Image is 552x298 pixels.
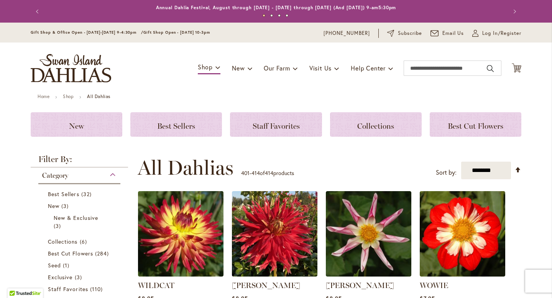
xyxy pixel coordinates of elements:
span: Log In/Register [482,29,521,37]
a: New [31,112,122,137]
a: Staff Favorites [48,285,113,293]
button: 4 of 4 [286,14,288,17]
span: 32 [81,190,94,198]
span: New & Exclusive [54,214,98,221]
a: New &amp; Exclusive [54,214,107,230]
span: Best Cut Flowers [448,121,503,131]
a: Collections [48,237,113,246]
span: New [69,121,84,131]
a: WILDCAT [138,281,174,290]
span: Help Center [351,64,386,72]
a: Shop [63,93,74,99]
button: 1 of 4 [263,14,265,17]
span: 414 [265,169,273,177]
a: Best Cut Flowers [48,249,113,257]
span: 414 [251,169,260,177]
span: 3 [61,202,71,210]
a: [PHONE_NUMBER] [324,29,370,37]
label: Sort by: [436,165,457,180]
p: - of products [241,167,294,179]
strong: Filter By: [31,155,128,167]
span: Best Sellers [157,121,195,131]
a: Staff Favorites [230,112,322,137]
a: Email Us [430,29,464,37]
span: Visit Us [309,64,332,72]
span: Seed [48,262,61,269]
a: Wildman [232,271,317,278]
a: New [48,202,113,210]
span: Staff Favorites [48,285,88,293]
a: WOWIE [420,271,505,278]
strong: All Dahlias [87,93,110,99]
span: Best Cut Flowers [48,250,93,257]
span: Email Us [442,29,464,37]
span: 401 [241,169,250,177]
a: Best Sellers [48,190,113,198]
span: Subscribe [398,29,422,37]
span: Our Farm [264,64,290,72]
a: Log In/Register [472,29,521,37]
span: Best Sellers [48,190,79,198]
a: Best Cut Flowers [430,112,521,137]
a: WOWIE [420,281,448,290]
span: Gift Shop Open - [DATE] 10-3pm [143,30,210,35]
a: Exclusive [48,273,113,281]
span: New [48,202,59,210]
a: Home [38,93,49,99]
span: 110 [90,285,105,293]
button: Next [506,4,521,19]
a: store logo [31,54,111,82]
span: Category [42,171,68,180]
span: Gift Shop & Office Open - [DATE]-[DATE] 9-4:30pm / [31,30,143,35]
a: Seed [48,261,113,269]
img: WOWIE [420,191,505,277]
span: 3 [54,222,63,230]
span: 3 [75,273,84,281]
a: Best Sellers [130,112,222,137]
img: WILDCAT [138,191,223,277]
span: 6 [80,237,89,246]
span: New [232,64,245,72]
span: Collections [48,238,78,245]
span: 1 [63,261,71,269]
a: Annual Dahlia Festival, August through [DATE] - [DATE] through [DATE] (And [DATE]) 9-am5:30pm [156,5,396,10]
iframe: Launch Accessibility Center [6,271,27,292]
a: Collections [330,112,422,137]
button: 3 of 4 [278,14,281,17]
a: WILLIE WILLIE [326,271,411,278]
img: WILLIE WILLIE [326,191,411,277]
a: [PERSON_NAME] [326,281,394,290]
a: Subscribe [387,29,422,37]
span: Shop [198,63,213,71]
button: 2 of 4 [270,14,273,17]
span: Collections [357,121,394,131]
button: Previous [31,4,46,19]
a: [PERSON_NAME] [232,281,300,290]
a: WILDCAT [138,271,223,278]
span: Exclusive [48,273,72,281]
span: 284 [95,249,111,257]
span: All Dahlias [138,156,233,179]
img: Wildman [232,191,317,277]
span: Staff Favorites [253,121,300,131]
